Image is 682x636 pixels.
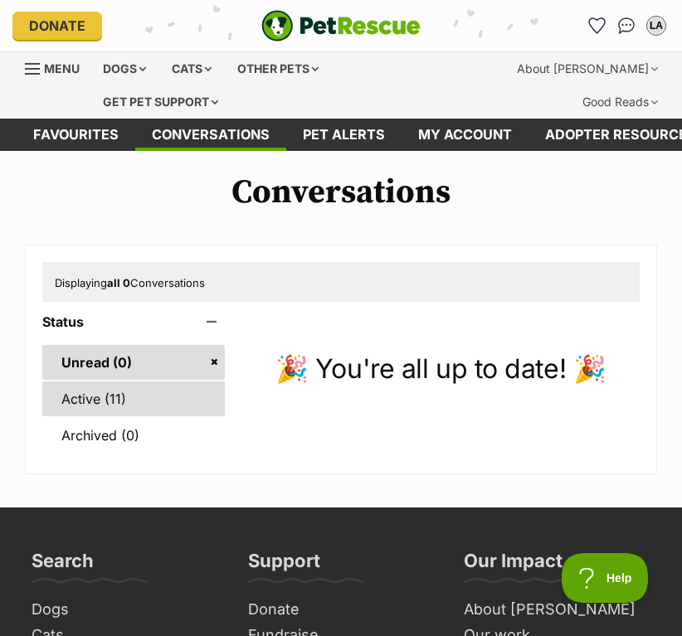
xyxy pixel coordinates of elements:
[402,119,529,151] a: My account
[648,17,665,34] div: LA
[107,276,130,289] strong: all 0
[618,17,636,34] img: chat-41dd97257d64d25036548639549fe6c8038ab92f7586957e7f3b1b290dea8141.svg
[55,276,205,289] span: Displaying Conversations
[135,119,286,151] a: conversations
[562,553,649,603] iframe: Help Scout Beacon - Open
[25,52,91,82] a: Menu
[505,52,670,85] div: About [PERSON_NAME]
[241,349,640,389] p: 🎉 You're all up to date! 🎉
[91,52,158,85] div: Dogs
[226,52,330,85] div: Other pets
[286,119,402,151] a: Pet alerts
[248,549,320,582] h3: Support
[643,12,670,39] button: My account
[12,12,102,40] a: Donate
[42,418,225,453] a: Archived (0)
[160,52,223,85] div: Cats
[25,597,225,623] a: Dogs
[261,10,421,41] a: PetRescue
[464,549,563,582] h3: Our Impact
[241,597,441,623] a: Donate
[42,381,225,416] a: Active (11)
[457,597,657,623] a: About [PERSON_NAME]
[91,85,230,119] div: Get pet support
[261,10,421,41] img: logo-e224e6f780fb5917bec1dbf3a21bbac754714ae5b6737aabdf751b685950b380.svg
[583,12,610,39] a: Favourites
[42,314,225,329] header: Status
[17,119,135,151] a: Favourites
[613,12,640,39] a: Conversations
[44,61,80,75] span: Menu
[32,549,94,582] h3: Search
[583,12,670,39] ul: Account quick links
[571,85,670,119] div: Good Reads
[42,345,225,380] a: Unread (0)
